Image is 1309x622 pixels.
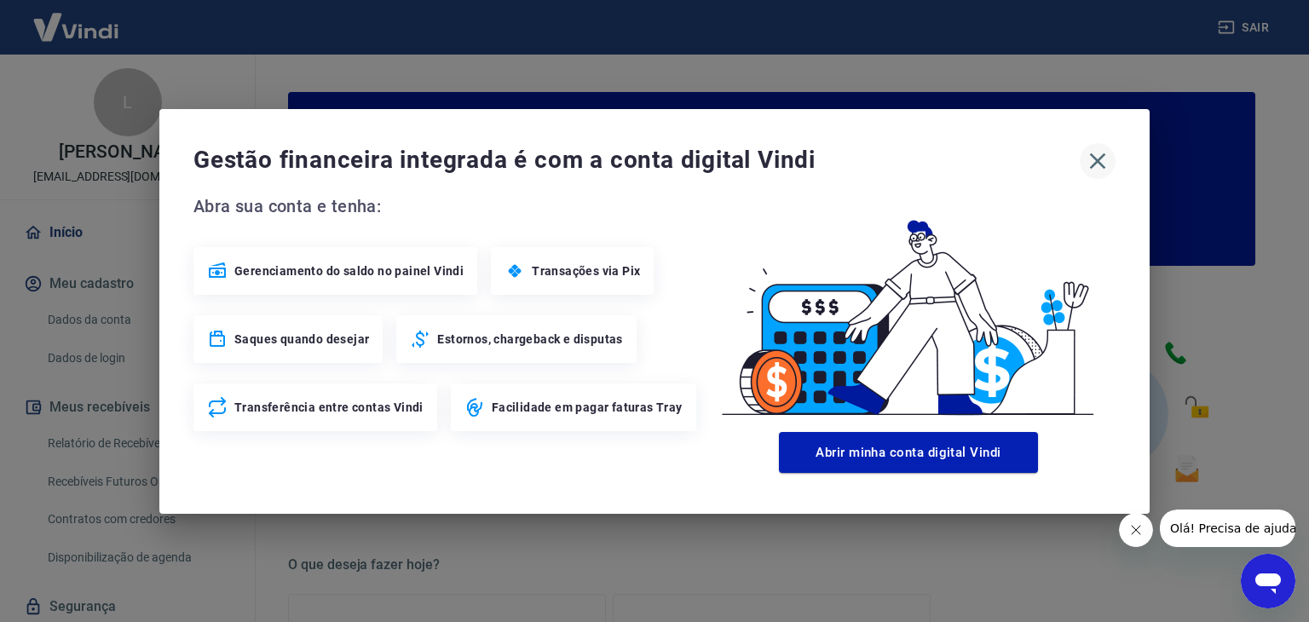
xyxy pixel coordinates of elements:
span: Gestão financeira integrada é com a conta digital Vindi [193,143,1080,177]
span: Abra sua conta e tenha: [193,193,701,220]
span: Saques quando desejar [234,331,369,348]
img: Good Billing [701,193,1116,425]
iframe: Botão para abrir a janela de mensagens [1241,554,1295,608]
span: Facilidade em pagar faturas Tray [492,399,683,416]
span: Transferência entre contas Vindi [234,399,424,416]
span: Olá! Precisa de ajuda? [10,12,143,26]
button: Abrir minha conta digital Vindi [779,432,1038,473]
span: Transações via Pix [532,262,640,279]
iframe: Mensagem da empresa [1160,510,1295,547]
span: Gerenciamento do saldo no painel Vindi [234,262,464,279]
span: Estornos, chargeback e disputas [437,331,622,348]
iframe: Fechar mensagem [1119,513,1153,547]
